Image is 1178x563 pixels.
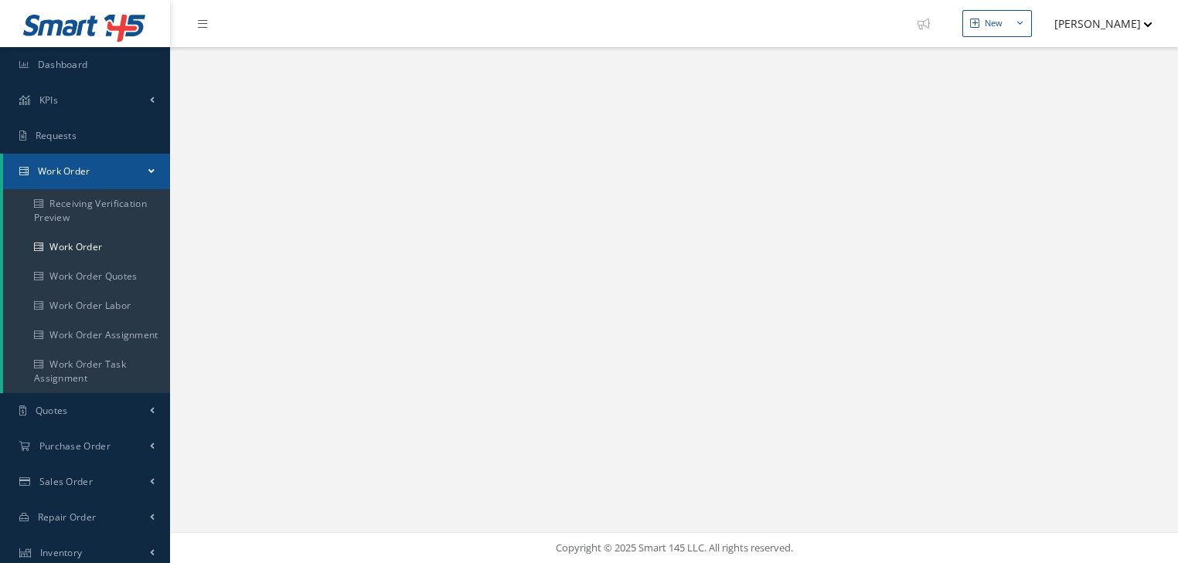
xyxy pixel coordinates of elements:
a: Work Order [3,232,170,262]
a: Work Order Task Assignment [3,350,170,393]
span: KPIs [39,93,58,107]
div: Copyright © 2025 Smart 145 LLC. All rights reserved. [186,541,1163,556]
span: Dashboard [38,58,88,71]
div: New [985,17,1003,30]
span: Purchase Order [39,439,111,453]
a: Receiving Verification Preview [3,189,170,232]
span: Work Order [38,164,90,178]
button: [PERSON_NAME] [1040,8,1152,39]
span: Repair Order [38,510,97,524]
span: Sales Order [39,475,93,488]
button: New [962,10,1032,37]
a: Work Order Assignment [3,321,170,350]
span: Requests [36,129,77,142]
a: Work Order Quotes [3,262,170,291]
a: Work Order [3,154,170,189]
span: Quotes [36,404,68,417]
a: Work Order Labor [3,291,170,321]
span: Inventory [40,546,83,559]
